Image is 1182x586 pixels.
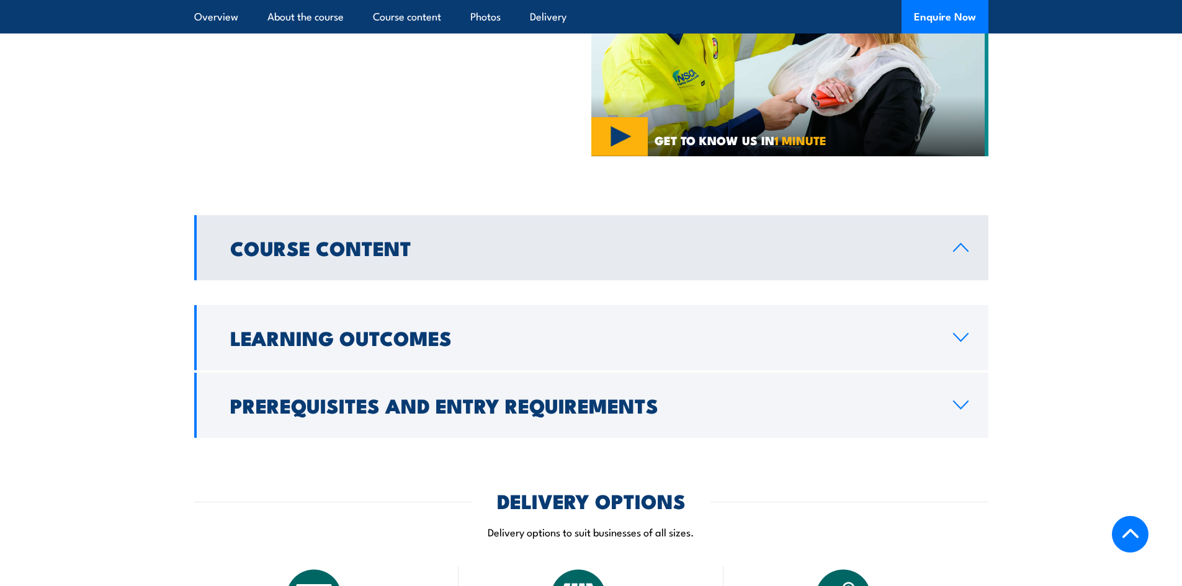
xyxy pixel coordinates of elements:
[194,373,988,438] a: Prerequisites and Entry Requirements
[230,239,933,256] h2: Course Content
[194,305,988,370] a: Learning Outcomes
[655,135,826,146] span: GET TO KNOW US IN
[774,131,826,149] strong: 1 MINUTE
[230,329,933,346] h2: Learning Outcomes
[194,215,988,280] a: Course Content
[230,396,933,414] h2: Prerequisites and Entry Requirements
[497,492,686,509] h2: DELIVERY OPTIONS
[194,525,988,539] p: Delivery options to suit businesses of all sizes.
